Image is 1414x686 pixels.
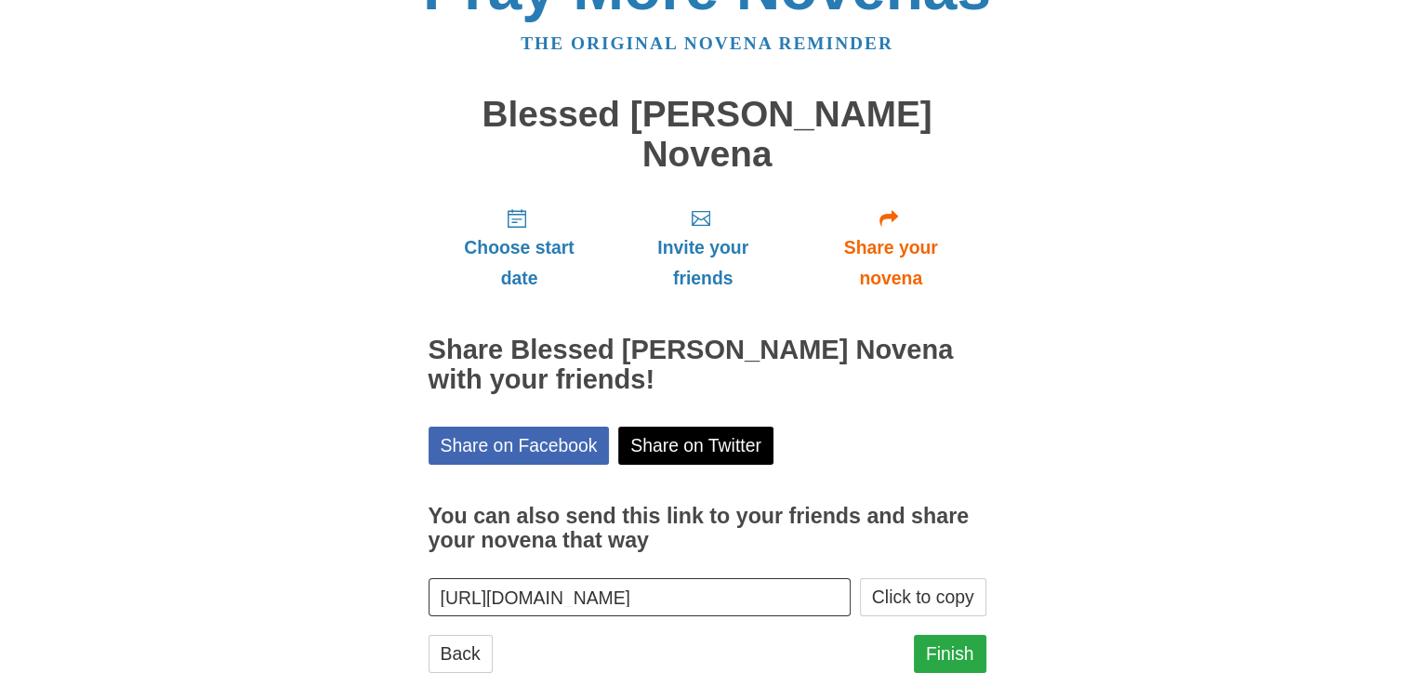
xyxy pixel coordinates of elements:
h2: Share Blessed [PERSON_NAME] Novena with your friends! [429,336,986,395]
a: Share your novena [796,192,986,303]
a: Invite your friends [610,192,795,303]
a: Choose start date [429,192,611,303]
a: Share on Facebook [429,427,610,465]
a: Back [429,635,493,673]
h3: You can also send this link to your friends and share your novena that way [429,505,986,552]
span: Share your novena [814,232,968,294]
span: Choose start date [447,232,592,294]
h1: Blessed [PERSON_NAME] Novena [429,95,986,174]
span: Invite your friends [628,232,776,294]
button: Click to copy [860,578,986,616]
a: Finish [914,635,986,673]
a: The original novena reminder [521,33,893,53]
a: Share on Twitter [618,427,773,465]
